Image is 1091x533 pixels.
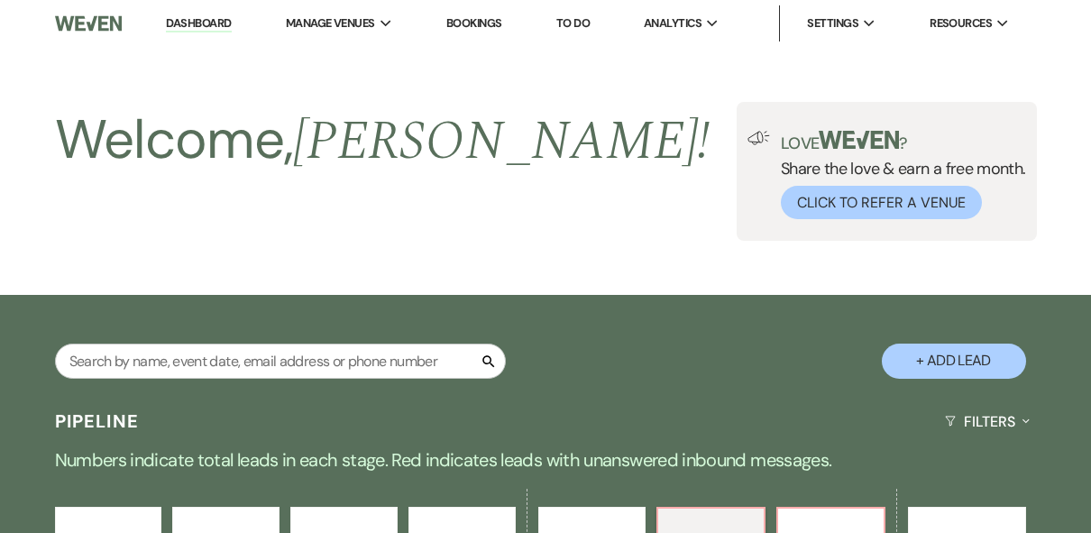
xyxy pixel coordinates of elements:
img: weven-logo-green.svg [819,131,899,149]
h3: Pipeline [55,409,140,434]
span: Analytics [644,14,701,32]
a: Bookings [446,15,502,31]
a: To Do [556,15,590,31]
img: loud-speaker-illustration.svg [747,131,770,145]
button: Filters [938,398,1036,446]
input: Search by name, event date, email address or phone number [55,344,506,379]
button: + Add Lead [882,344,1026,379]
p: Love ? [781,131,1026,152]
h2: Welcome, [55,102,711,179]
span: Settings [807,14,858,32]
div: Share the love & earn a free month. [770,131,1026,219]
a: Dashboard [166,15,231,32]
button: Click to Refer a Venue [781,186,982,219]
span: Resources [930,14,992,32]
img: Weven Logo [55,5,122,42]
span: [PERSON_NAME] ! [293,100,710,183]
span: Manage Venues [286,14,375,32]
